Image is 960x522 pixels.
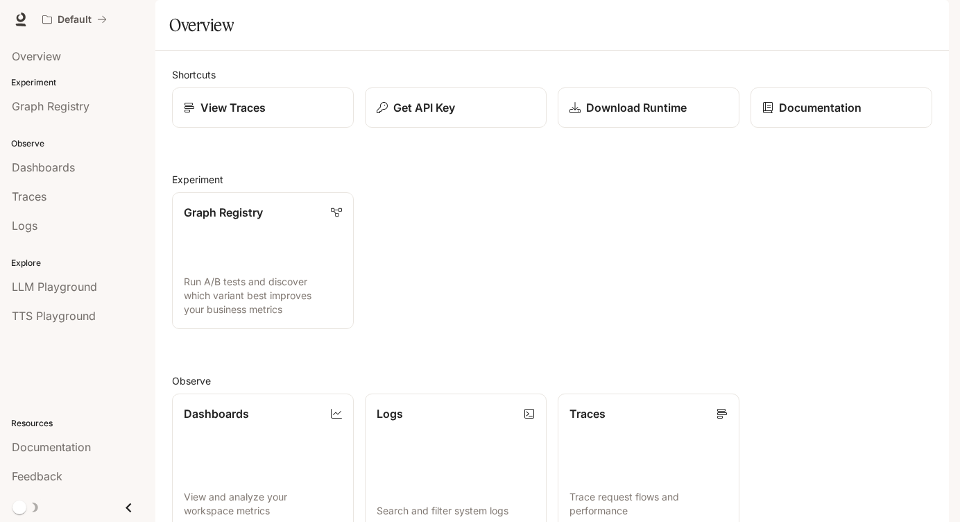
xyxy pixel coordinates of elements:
a: Download Runtime [558,87,739,128]
button: Get API Key [365,87,547,128]
p: Get API Key [393,99,455,116]
p: Logs [377,405,403,422]
a: Documentation [751,87,932,128]
p: View Traces [200,99,266,116]
p: Search and filter system logs [377,504,535,518]
p: Traces [569,405,606,422]
p: Default [58,14,92,26]
a: Graph RegistryRun A/B tests and discover which variant best improves your business metrics [172,192,354,329]
p: Download Runtime [586,99,687,116]
p: Trace request flows and performance [569,490,728,518]
a: View Traces [172,87,354,128]
h2: Shortcuts [172,67,932,82]
h1: Overview [169,11,234,39]
p: Documentation [779,99,862,116]
h2: Observe [172,373,932,388]
p: Run A/B tests and discover which variant best improves your business metrics [184,275,342,317]
button: All workspaces [36,6,113,33]
p: View and analyze your workspace metrics [184,490,342,518]
p: Graph Registry [184,204,263,221]
h2: Experiment [172,172,932,187]
p: Dashboards [184,405,249,422]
